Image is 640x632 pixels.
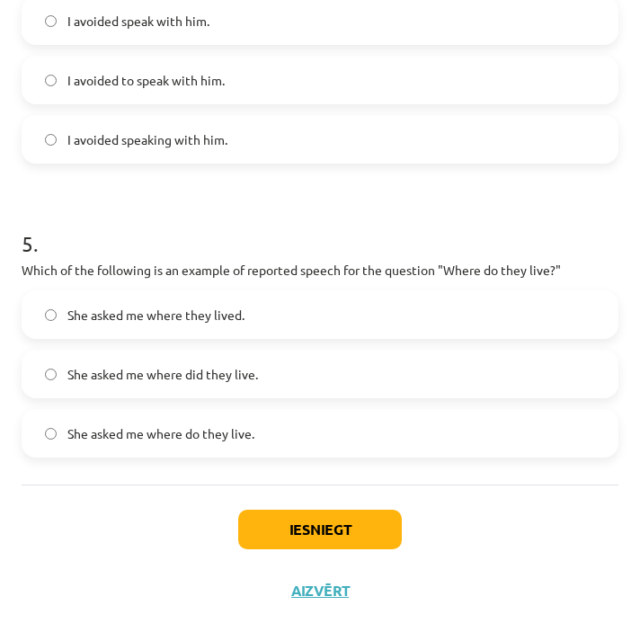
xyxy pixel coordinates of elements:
span: She asked me where do they live. [67,424,254,443]
input: I avoided speaking with him. [45,134,57,146]
input: I avoided speak with him. [45,15,57,27]
p: Which of the following is an example of reported speech for the question "Where do they live?" [22,261,618,280]
input: She asked me where they lived. [45,309,57,321]
span: She asked me where they lived. [67,306,244,325]
span: I avoided speak with him. [67,12,209,31]
button: Iesniegt [238,510,402,549]
span: I avoided speaking with him. [67,130,227,149]
button: Aizvērt [286,582,354,600]
h1: 5 . [22,200,618,255]
input: She asked me where did they live. [45,369,57,380]
input: She asked me where do they live. [45,428,57,440]
span: I avoided to speak with him. [67,71,225,90]
span: She asked me where did they live. [67,365,258,384]
input: I avoided to speak with him. [45,75,57,86]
